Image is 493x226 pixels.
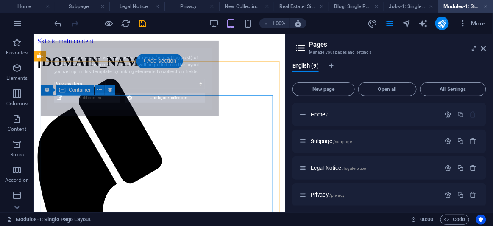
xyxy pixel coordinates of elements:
button: Usercentrics [476,215,486,225]
span: Open all [362,87,413,92]
span: 00 00 [420,215,433,225]
button: publish [435,17,449,30]
span: / [326,113,328,117]
p: Columns [6,100,28,107]
h4: Modules-1: Single Page Layout [438,2,493,11]
h4: Blog: Single Page Layout [329,2,383,11]
button: text_generator [418,18,429,28]
i: Undo: Insert preset assets (Ctrl+Z) [53,19,63,28]
i: Pages (Ctrl+Alt+S) [384,19,394,28]
span: /subpage [333,139,352,144]
div: + Add section [136,54,183,68]
i: Save (Ctrl+S) [138,19,148,28]
div: Remove [470,191,477,198]
div: Legal Notice/legal-notice [308,165,440,171]
h4: Legal Notice [109,2,164,11]
span: More [459,19,486,28]
h4: Real Estate: Single Page Layout [274,2,329,11]
div: Language Tabs [292,63,486,79]
button: navigator [401,18,412,28]
span: English (9) [292,61,319,73]
i: Design (Ctrl+Alt+Y) [368,19,377,28]
div: Duplicate [457,138,464,145]
a: Skip to main content [3,3,60,11]
div: Settings [445,164,452,172]
p: Boxes [10,151,24,158]
p: Elements [6,75,28,82]
span: /legal-notice [343,166,366,171]
span: : [426,216,427,223]
i: Reload page [121,19,131,28]
div: Privacy/privacy [308,192,440,198]
div: Duplicate [457,191,464,198]
button: undo [53,18,63,28]
i: AI Writer [418,19,428,28]
div: Remove [470,138,477,145]
div: Subpage/subpage [308,138,440,144]
p: Content [8,126,26,133]
p: Favorites [6,49,28,56]
button: reload [121,18,131,28]
button: All Settings [420,82,486,96]
span: New page [296,87,351,92]
button: save [138,18,148,28]
div: Remove [470,164,477,172]
button: New page [292,82,355,96]
h4: Privacy [164,2,219,11]
span: Container [69,88,91,93]
button: design [368,18,378,28]
button: Code [440,215,469,225]
button: Click here to leave preview mode and continue editing [104,18,114,28]
div: Duplicate [457,164,464,172]
i: On resize automatically adjust zoom level to fit chosen device. [294,20,302,27]
button: 100% [259,18,290,28]
span: Click to open page [311,111,328,118]
h6: Session time [411,215,434,225]
button: More [456,17,489,30]
span: Subpage [311,138,352,144]
div: Settings [445,191,452,198]
span: Code [444,215,465,225]
a: Click to cancel selection. Double-click to open Pages [7,215,91,225]
div: Settings [445,138,452,145]
h4: Jobs-1: Single Page Layout [384,2,438,11]
span: /privacy [329,193,345,198]
i: Publish [437,19,447,28]
button: pages [384,18,395,28]
button: Open all [358,82,417,96]
h6: 100% [272,18,286,28]
h4: New Collection: Single Page Layout [219,2,274,11]
h3: Manage your pages and settings [309,48,469,56]
p: Accordion [5,177,29,184]
div: The startpage cannot be deleted [470,111,477,118]
div: Home/ [308,112,440,117]
span: Click to open page [311,192,345,198]
span: All Settings [424,87,482,92]
h4: Subpage [55,2,109,11]
div: Duplicate [457,111,464,118]
span: Click to open page [311,165,366,171]
i: Navigator [401,19,411,28]
h2: Pages [309,41,486,48]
